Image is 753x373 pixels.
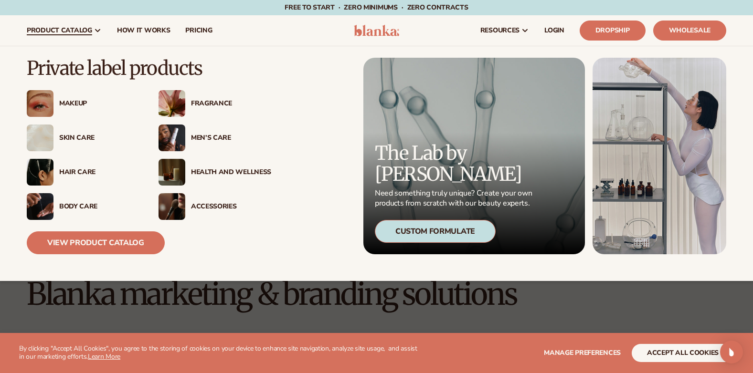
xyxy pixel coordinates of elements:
a: How It Works [109,15,178,46]
a: pricing [178,15,220,46]
a: Dropship [580,21,646,41]
a: Wholesale [653,21,726,41]
a: LOGIN [537,15,572,46]
div: Fragrance [191,100,271,108]
a: Cream moisturizer swatch. Skin Care [27,124,139,151]
p: By clicking "Accept All Cookies", you agree to the storing of cookies on your device to enhance s... [19,345,421,361]
img: Female in lab with equipment. [593,58,726,254]
div: Hair Care [59,168,139,176]
a: Male holding moisturizer bottle. Men’s Care [159,124,271,151]
span: How It Works [117,27,170,34]
span: resources [480,27,520,34]
img: Cream moisturizer swatch. [27,124,53,151]
div: Skin Care [59,134,139,142]
div: Body Care [59,203,139,211]
button: accept all cookies [632,344,734,362]
p: The Lab by [PERSON_NAME] [375,143,535,185]
span: product catalog [27,27,92,34]
a: View Product Catalog [27,231,165,254]
a: product catalog [19,15,109,46]
a: Microscopic product formula. The Lab by [PERSON_NAME] Need something truly unique? Create your ow... [363,58,585,254]
a: Male hand applying moisturizer. Body Care [27,193,139,220]
a: Pink blooming flower. Fragrance [159,90,271,117]
span: Manage preferences [544,348,621,357]
p: Private label products [27,58,271,79]
img: logo [354,25,399,36]
div: Open Intercom Messenger [720,341,743,363]
img: Candles and incense on table. [159,159,185,186]
img: Pink blooming flower. [159,90,185,117]
p: Need something truly unique? Create your own products from scratch with our beauty experts. [375,188,535,208]
img: Female with glitter eye makeup. [27,90,53,117]
div: Makeup [59,100,139,108]
a: resources [473,15,537,46]
div: Custom Formulate [375,220,496,243]
img: Female hair pulled back with clips. [27,159,53,186]
img: Female with makeup brush. [159,193,185,220]
span: pricing [185,27,212,34]
img: Male holding moisturizer bottle. [159,124,185,151]
span: LOGIN [544,27,564,34]
a: Female with glitter eye makeup. Makeup [27,90,139,117]
button: Manage preferences [544,344,621,362]
div: Health And Wellness [191,168,271,176]
a: Female hair pulled back with clips. Hair Care [27,159,139,186]
div: Accessories [191,203,271,211]
a: Learn More [88,352,120,361]
div: Men’s Care [191,134,271,142]
a: Candles and incense on table. Health And Wellness [159,159,271,186]
span: Free to start · ZERO minimums · ZERO contracts [285,3,468,12]
a: Female with makeup brush. Accessories [159,193,271,220]
img: Male hand applying moisturizer. [27,193,53,220]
